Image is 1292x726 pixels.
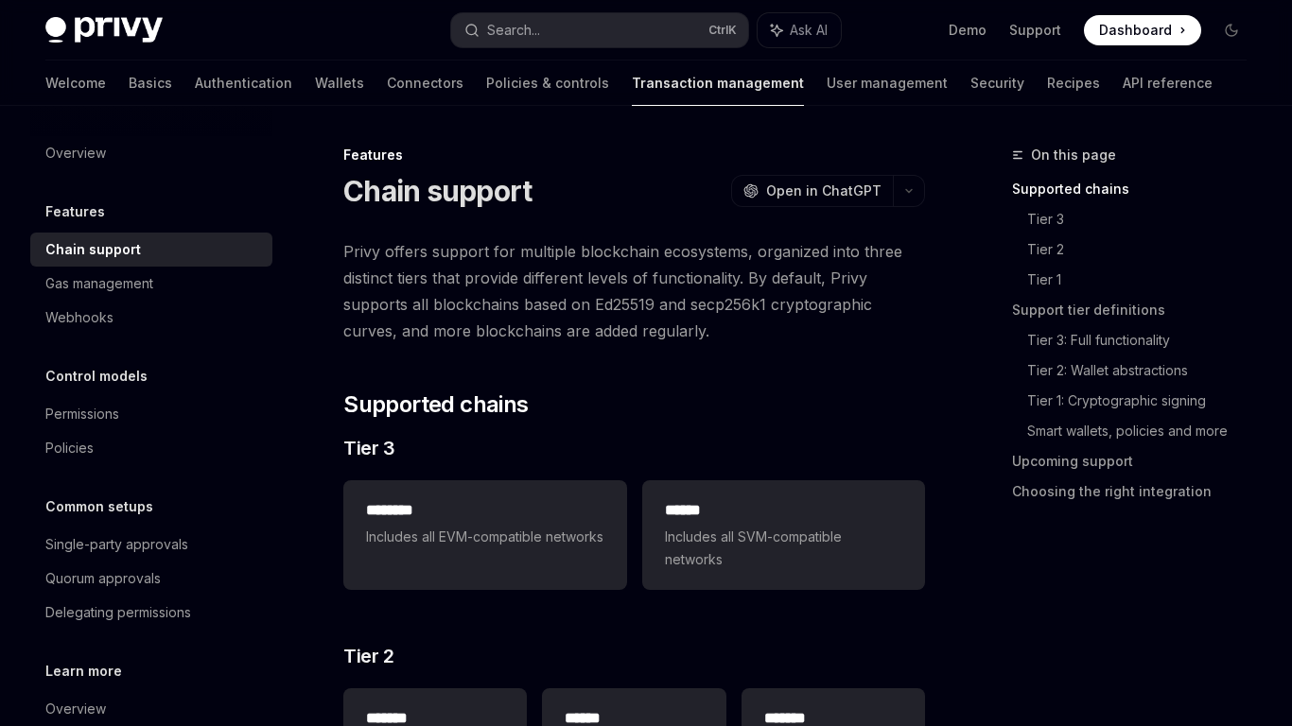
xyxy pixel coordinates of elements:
[30,136,272,170] a: Overview
[1027,386,1262,416] a: Tier 1: Cryptographic signing
[30,267,272,301] a: Gas management
[30,397,272,431] a: Permissions
[343,480,626,590] a: **** ***Includes all EVM-compatible networks
[665,526,902,571] span: Includes all SVM-compatible networks
[30,596,272,630] a: Delegating permissions
[766,181,882,200] span: Open in ChatGPT
[1123,60,1213,106] a: API reference
[642,480,925,590] a: **** *Includes all SVM-compatible networks
[45,660,122,683] h5: Learn more
[45,365,148,388] h5: Control models
[451,13,749,47] button: Search...CtrlK
[758,13,841,47] button: Ask AI
[45,238,141,261] div: Chain support
[45,403,119,425] div: Permissions
[195,60,292,106] a: Authentication
[949,21,986,40] a: Demo
[343,238,925,344] span: Privy offers support for multiple blockchain ecosystems, organized into three distinct tiers that...
[343,174,532,208] h1: Chain support
[731,175,893,207] button: Open in ChatGPT
[343,435,394,461] span: Tier 3
[1047,60,1100,106] a: Recipes
[1216,15,1247,45] button: Toggle dark mode
[343,643,393,669] span: Tier 2
[1012,476,1262,507] a: Choosing the right integration
[827,60,948,106] a: User management
[45,142,106,164] div: Overview
[30,527,272,562] a: Single-party approvals
[1009,21,1061,40] a: Support
[1012,295,1262,325] a: Support tier definitions
[45,272,153,295] div: Gas management
[45,306,113,329] div: Webhooks
[486,60,609,106] a: Policies & controls
[45,601,191,624] div: Delegating permissions
[790,21,828,40] span: Ask AI
[315,60,364,106] a: Wallets
[45,17,163,43] img: dark logo
[343,146,925,164] div: Features
[45,567,161,590] div: Quorum approvals
[366,526,603,548] span: Includes all EVM-compatible networks
[387,60,463,106] a: Connectors
[1027,265,1262,295] a: Tier 1
[1027,234,1262,265] a: Tier 2
[45,200,105,223] h5: Features
[30,562,272,596] a: Quorum approvals
[487,19,540,42] div: Search...
[45,60,106,106] a: Welcome
[708,23,737,38] span: Ctrl K
[970,60,1024,106] a: Security
[1012,446,1262,476] a: Upcoming support
[1027,204,1262,234] a: Tier 3
[1027,325,1262,355] a: Tier 3: Full functionality
[1012,174,1262,204] a: Supported chains
[30,431,272,465] a: Policies
[1027,416,1262,446] a: Smart wallets, policies and more
[30,692,272,726] a: Overview
[30,301,272,335] a: Webhooks
[45,437,94,459] div: Policies
[129,60,172,106] a: Basics
[45,495,153,518] h5: Common setups
[1027,355,1262,386] a: Tier 2: Wallet abstractions
[632,60,804,106] a: Transaction management
[1099,21,1172,40] span: Dashboard
[1084,15,1201,45] a: Dashboard
[45,533,188,556] div: Single-party approvals
[1031,144,1116,166] span: On this page
[45,698,106,720] div: Overview
[30,233,272,267] a: Chain support
[343,389,528,420] span: Supported chains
